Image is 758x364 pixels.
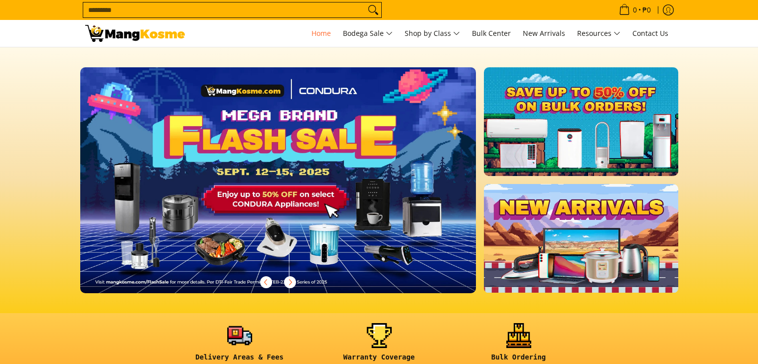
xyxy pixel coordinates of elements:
[472,28,511,38] span: Bulk Center
[577,27,620,40] span: Resources
[405,27,460,40] span: Shop by Class
[523,28,565,38] span: New Arrivals
[572,20,625,47] a: Resources
[627,20,673,47] a: Contact Us
[255,271,277,293] button: Previous
[306,20,336,47] a: Home
[632,28,668,38] span: Contact Us
[311,28,331,38] span: Home
[467,20,516,47] a: Bulk Center
[279,271,301,293] button: Next
[518,20,570,47] a: New Arrivals
[343,27,393,40] span: Bodega Sale
[400,20,465,47] a: Shop by Class
[631,6,638,13] span: 0
[195,20,673,47] nav: Main Menu
[641,6,652,13] span: ₱0
[338,20,398,47] a: Bodega Sale
[616,4,654,15] span: •
[80,67,476,293] img: Desktop homepage 29339654 2507 42fb b9ff a0650d39e9ed
[85,25,185,42] img: Mang Kosme: Your Home Appliances Warehouse Sale Partner!
[365,2,381,17] button: Search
